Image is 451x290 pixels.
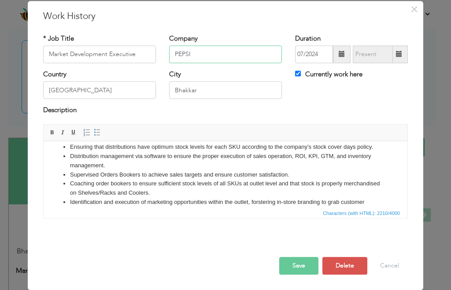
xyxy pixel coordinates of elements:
[169,34,198,43] label: Company
[410,1,418,17] span: ×
[92,128,102,137] a: Insert/Remove Bulleted List
[44,141,407,207] iframe: Rich Text Editor, workEditor
[322,257,367,275] button: Delete
[48,128,57,137] a: Bold
[279,257,318,275] button: Save
[43,10,408,23] h3: Work History
[69,128,78,137] a: Underline
[82,128,92,137] a: Insert/Remove Numbered List
[321,209,402,217] span: Characters (with HTML): 2210/4000
[43,70,67,79] label: Country
[58,128,68,137] a: Italic
[295,34,321,43] label: Duration
[169,70,181,79] label: City
[26,56,337,75] li: Identification and execution of marketing opportunities within the outlet, forstering in-store br...
[321,209,403,217] div: Statistics
[353,45,393,63] input: Present
[43,34,74,43] label: * Job Title
[407,2,421,16] button: Close
[295,45,333,63] input: From
[371,257,408,275] button: Cancel
[295,70,362,79] label: Currently work here
[295,71,301,76] input: Currently work here
[43,106,77,115] label: Description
